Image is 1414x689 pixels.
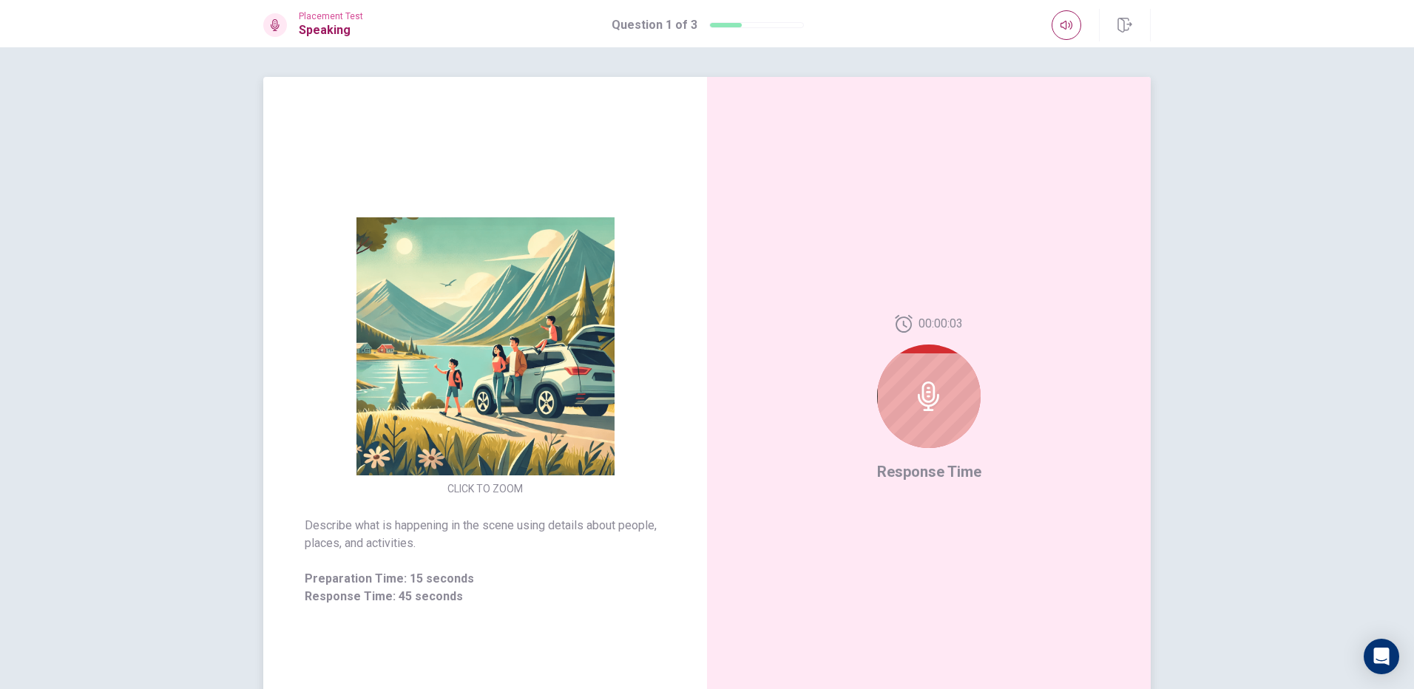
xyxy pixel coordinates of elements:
[305,517,666,552] span: Describe what is happening in the scene using details about people, places, and activities.
[1364,639,1399,674] div: Open Intercom Messenger
[877,463,981,481] span: Response Time
[612,16,697,34] h1: Question 1 of 3
[305,588,666,605] span: Response Time: 45 seconds
[919,315,963,333] span: 00:00:03
[299,21,363,39] h1: Speaking
[299,11,363,21] span: Placement Test
[305,570,666,588] span: Preparation Time: 15 seconds
[442,478,529,499] button: CLICK TO ZOOM
[343,217,627,475] img: [object Object]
